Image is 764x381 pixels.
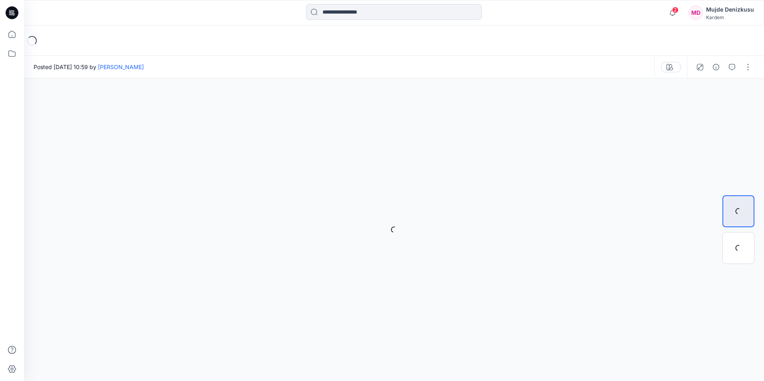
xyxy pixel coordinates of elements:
a: [PERSON_NAME] [98,63,144,70]
span: 2 [672,7,678,13]
div: MD [688,6,703,20]
button: Details [710,61,722,73]
span: Posted [DATE] 10:59 by [34,63,144,71]
div: Kardem [706,14,754,20]
div: Mujde Denizkusu [706,5,754,14]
